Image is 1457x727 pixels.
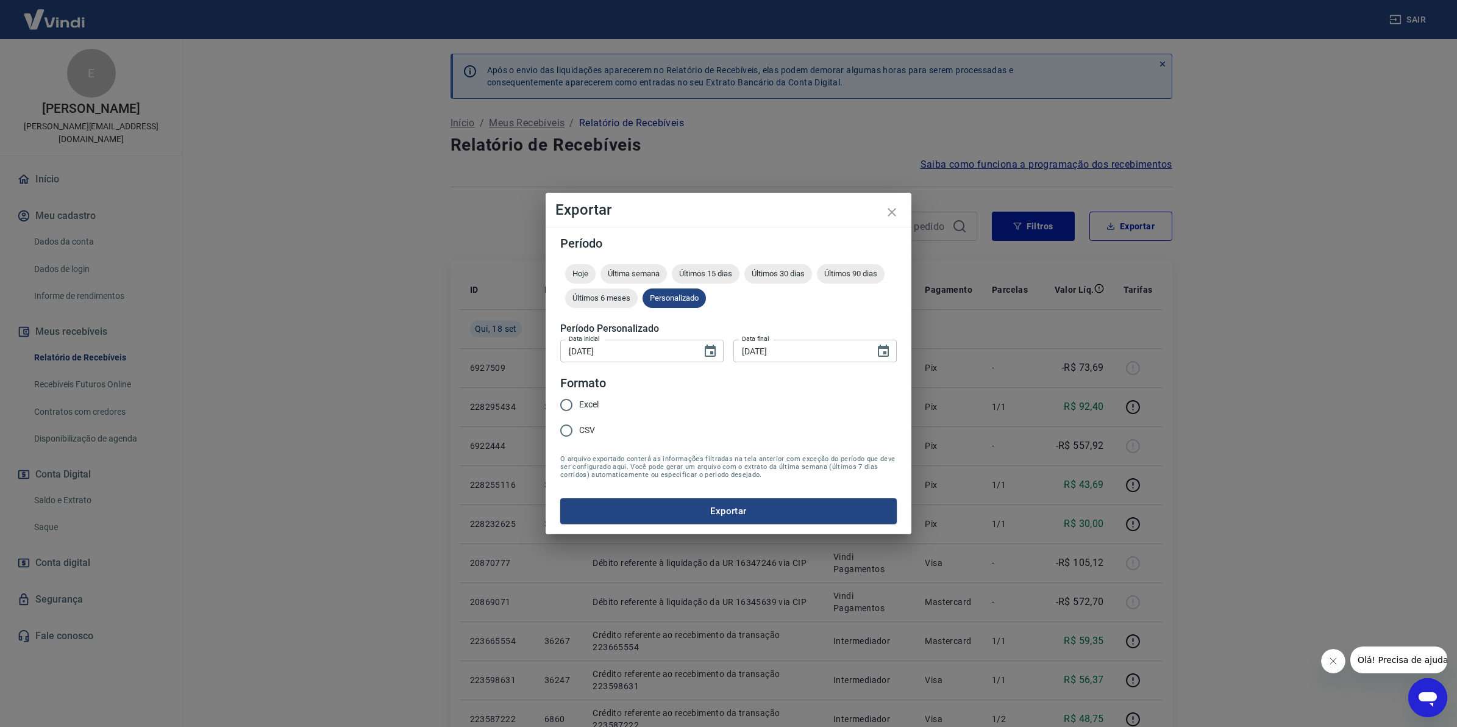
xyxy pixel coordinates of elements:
div: Últimos 90 dias [817,264,885,284]
h5: Período [560,237,897,249]
span: Últimos 15 dias [672,269,739,278]
h5: Período Personalizado [560,323,897,335]
iframe: Mensagem da empresa [1350,646,1447,673]
div: Hoje [565,264,596,284]
button: Choose date, selected date is 17 de set de 2025 [698,339,722,363]
span: Excel [579,398,599,411]
input: DD/MM/YYYY [733,340,866,362]
div: Últimos 30 dias [744,264,812,284]
span: Últimos 90 dias [817,269,885,278]
button: Exportar [560,498,897,524]
iframe: Botão para abrir a janela de mensagens [1408,678,1447,717]
span: Hoje [565,269,596,278]
div: Últimos 6 meses [565,288,638,308]
span: O arquivo exportado conterá as informações filtradas na tela anterior com exceção do período que ... [560,455,897,479]
label: Data final [742,334,769,343]
button: Choose date, selected date is 18 de set de 2025 [871,339,896,363]
span: Última semana [600,269,667,278]
legend: Formato [560,374,606,392]
div: Personalizado [643,288,706,308]
div: Última semana [600,264,667,284]
iframe: Fechar mensagem [1321,649,1345,673]
label: Data inicial [569,334,600,343]
h4: Exportar [555,202,902,217]
input: DD/MM/YYYY [560,340,693,362]
span: Últimos 30 dias [744,269,812,278]
button: close [877,198,907,227]
span: Personalizado [643,293,706,303]
span: CSV [579,424,595,437]
span: Olá! Precisa de ajuda? [7,9,102,18]
span: Últimos 6 meses [565,293,638,303]
div: Últimos 15 dias [672,264,739,284]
